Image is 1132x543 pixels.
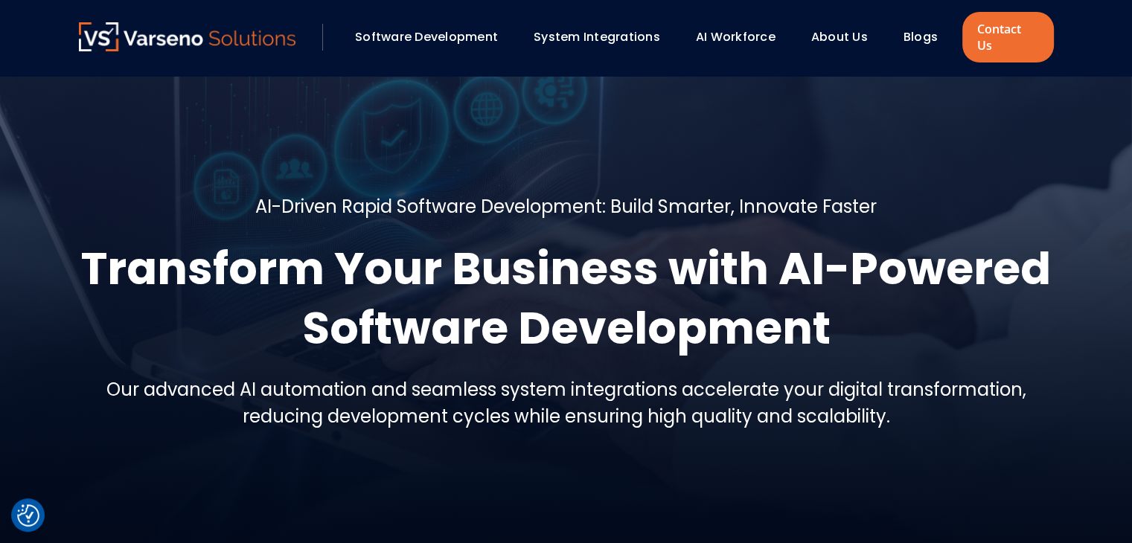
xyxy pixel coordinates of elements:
a: Varseno Solutions – Product Engineering & IT Services [79,22,296,52]
div: About Us [804,25,889,50]
div: System Integrations [526,25,681,50]
h5: Our advanced AI automation and seamless system integrations accelerate your digital transformatio... [79,376,1054,430]
img: Revisit consent button [17,504,39,527]
a: System Integrations [534,28,660,45]
a: Blogs [904,28,938,45]
a: AI Workforce [696,28,776,45]
a: Contact Us [962,12,1053,62]
h5: AI-Driven Rapid Software Development: Build Smarter, Innovate Faster [255,193,877,220]
div: AI Workforce [688,25,796,50]
div: Blogs [896,25,959,50]
button: Cookie Settings [17,504,39,527]
h1: Transform Your Business with AI-Powered Software Development [79,239,1054,358]
img: Varseno Solutions – Product Engineering & IT Services [79,22,296,51]
a: About Us [811,28,868,45]
div: Software Development [348,25,519,50]
a: Software Development [355,28,498,45]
